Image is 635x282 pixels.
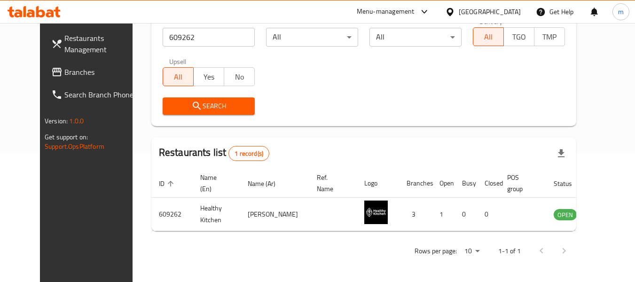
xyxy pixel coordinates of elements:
td: 0 [477,198,500,231]
button: No [224,67,255,86]
button: All [473,27,504,46]
td: 0 [455,198,477,231]
td: [PERSON_NAME] [240,198,309,231]
span: Search Branch Phone [64,89,139,100]
span: 1.0.0 [69,115,84,127]
span: Branches [64,66,139,78]
span: ID [159,178,177,189]
span: Search [170,100,247,112]
span: Ref. Name [317,172,345,194]
h2: Restaurants list [159,145,269,161]
span: 1 record(s) [229,149,269,158]
div: All [266,28,358,47]
span: TMP [538,30,561,44]
a: Search Branch Phone [44,83,146,106]
span: TGO [508,30,531,44]
span: Get support on: [45,131,88,143]
th: Closed [477,169,500,198]
td: 3 [399,198,432,231]
span: All [477,30,500,44]
a: Restaurants Management [44,27,146,61]
td: Healthy Kitchen [193,198,240,231]
a: Support.OpsPlatform [45,140,104,153]
button: TGO [503,27,534,46]
td: 609262 [151,198,193,231]
span: Yes [197,70,220,84]
img: Healthy Kitchen [364,201,388,224]
button: TMP [534,27,565,46]
table: enhanced table [151,169,628,231]
th: Logo [357,169,399,198]
div: Total records count [228,146,269,161]
th: Open [432,169,455,198]
input: Search for restaurant name or ID.. [163,28,255,47]
div: [GEOGRAPHIC_DATA] [459,7,521,17]
span: Name (En) [200,172,229,194]
button: All [163,67,194,86]
span: POS group [507,172,535,194]
span: m [618,7,624,17]
span: Name (Ar) [248,178,288,189]
p: Rows per page: [415,245,457,257]
span: Version: [45,115,68,127]
th: Branches [399,169,432,198]
span: All [167,70,190,84]
span: Status [554,178,584,189]
div: Rows per page: [461,244,483,258]
span: No [228,70,251,84]
label: Delivery [479,18,503,24]
button: Search [163,97,255,115]
label: Upsell [169,58,187,64]
div: Export file [550,142,572,165]
th: Busy [455,169,477,198]
a: Branches [44,61,146,83]
span: Restaurants Management [64,32,139,55]
td: 1 [432,198,455,231]
div: Menu-management [357,6,415,17]
span: OPEN [554,209,577,220]
div: All [369,28,462,47]
button: Yes [193,67,224,86]
p: 1-1 of 1 [498,245,521,257]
